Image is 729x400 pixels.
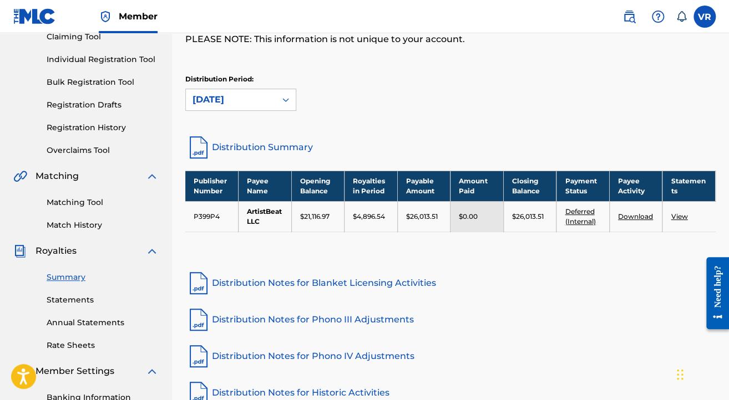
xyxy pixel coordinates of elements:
a: Distribution Notes for Phono III Adjustments [185,306,716,333]
p: $21,116.97 [300,212,330,222]
td: P399P4 [185,201,239,232]
th: Statements [662,171,716,201]
div: Notifications [676,11,687,22]
a: Registration Drafts [47,99,159,111]
a: Deferred (Internal) [565,207,595,225]
th: Payable Amount [397,171,450,201]
a: Rate Sheets [47,340,159,351]
a: Matching Tool [47,197,159,208]
th: Publisher Number [185,171,239,201]
a: Public Search [618,6,640,28]
a: Annual Statements [47,317,159,329]
img: distribution-summary-pdf [185,134,212,161]
img: Matching [13,170,27,183]
span: Matching [36,170,79,183]
div: Help [647,6,669,28]
img: expand [145,170,159,183]
th: Payee Activity [609,171,662,201]
a: Bulk Registration Tool [47,76,159,88]
a: Distribution Notes for Blanket Licensing Activities [185,270,716,296]
a: Summary [47,271,159,283]
a: Statements [47,294,159,306]
th: Amount Paid [450,171,504,201]
a: Individual Registration Tool [47,54,159,65]
a: Download [618,212,653,220]
div: User Menu [693,6,716,28]
a: View [671,212,687,220]
p: $4,896.54 [353,212,385,222]
a: Distribution Notes for Phono IV Adjustments [185,343,716,370]
img: Member Settings [13,365,27,378]
th: Opening Balance [291,171,345,201]
img: expand [145,365,159,378]
th: Payment Status [556,171,610,201]
p: $26,013.51 [512,212,544,222]
span: Member [119,10,158,23]
th: Closing Balance [503,171,556,201]
img: Top Rightsholder [99,10,112,23]
td: ArtistBeat LLC [239,201,292,232]
th: Payee Name [239,171,292,201]
div: Drag [677,358,684,391]
img: pdf [185,270,212,296]
a: Distribution Summary [185,134,716,161]
img: MLC Logo [13,8,56,24]
img: Royalties [13,244,27,258]
img: pdf [185,343,212,370]
img: search [622,10,636,23]
img: pdf [185,306,212,333]
span: Royalties [36,244,77,258]
a: Overclaims Tool [47,145,159,156]
p: $26,013.51 [406,212,438,222]
th: Royalties in Period [345,171,398,201]
img: help [651,10,665,23]
a: Registration History [47,122,159,134]
iframe: Chat Widget [674,347,729,400]
a: Match History [47,219,159,231]
img: expand [145,244,159,258]
p: Distribution Period: [185,74,296,84]
span: Member Settings [36,365,114,378]
div: [DATE] [193,93,269,106]
a: Claiming Tool [47,31,159,43]
iframe: Resource Center [698,248,729,337]
p: $0.00 [459,212,478,222]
